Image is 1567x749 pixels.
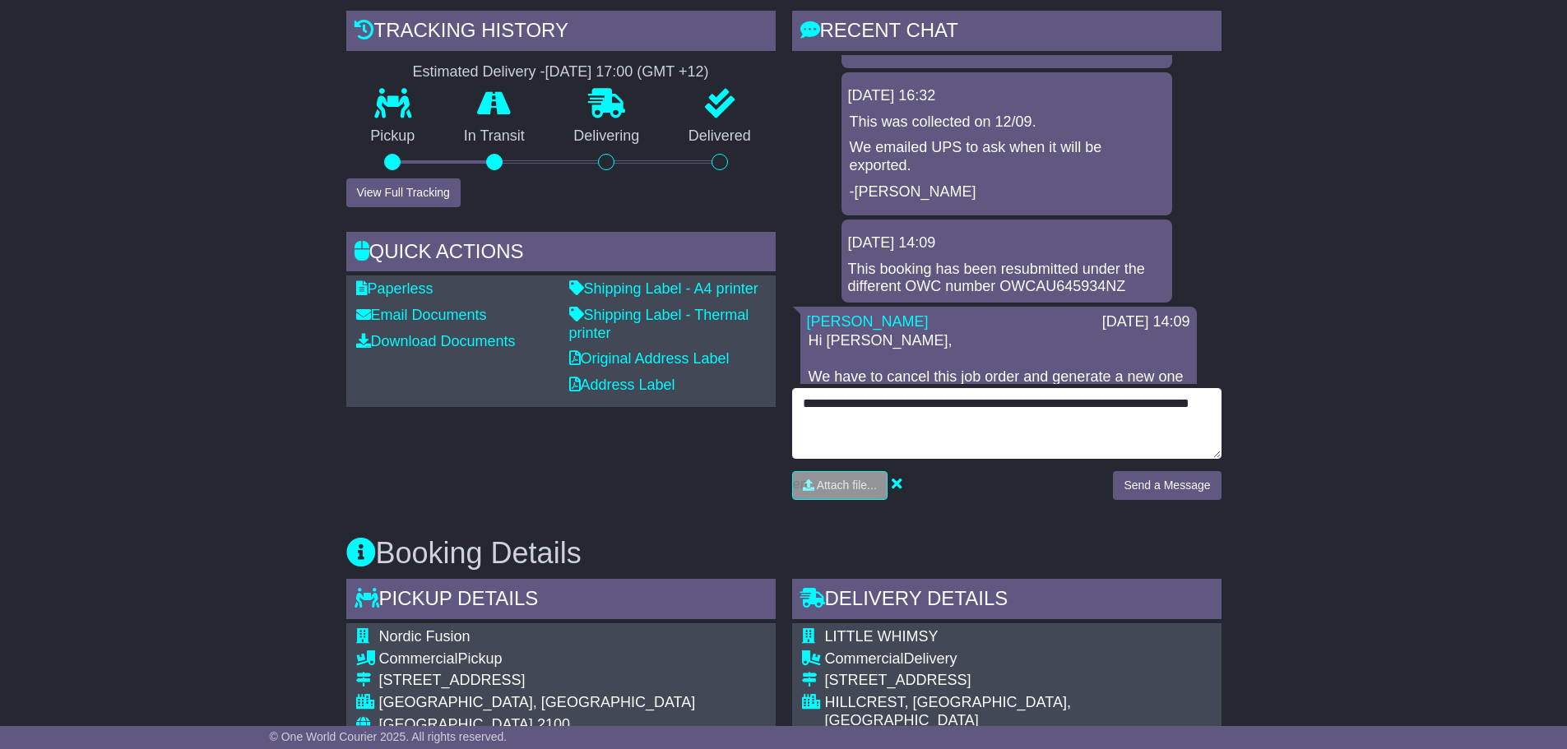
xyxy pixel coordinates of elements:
[379,672,696,690] div: [STREET_ADDRESS]
[825,650,1212,668] div: Delivery
[848,87,1166,105] div: [DATE] 16:32
[379,628,471,645] span: Nordic Fusion
[850,183,1164,201] p: -[PERSON_NAME]
[809,332,1189,474] p: Hi [PERSON_NAME], We have to cancel this job order and generate a new one to amend the value. I w...
[270,730,508,743] span: © One World Courier 2025. All rights reserved.
[545,63,709,81] div: [DATE] 17:00 (GMT +12)
[569,280,758,297] a: Shipping Label - A4 printer
[850,113,1164,132] p: This was collected on 12/09.
[346,127,440,146] p: Pickup
[549,127,665,146] p: Delivering
[664,127,776,146] p: Delivered
[379,716,533,733] span: [GEOGRAPHIC_DATA]
[379,694,696,712] div: [GEOGRAPHIC_DATA], [GEOGRAPHIC_DATA]
[356,307,487,323] a: Email Documents
[346,579,776,623] div: Pickup Details
[1102,313,1190,331] div: [DATE] 14:09
[825,672,1212,690] div: [STREET_ADDRESS]
[1113,471,1221,500] button: Send a Message
[792,579,1222,623] div: Delivery Details
[850,139,1164,174] p: We emailed UPS to ask when it will be exported.
[346,63,776,81] div: Estimated Delivery -
[346,11,776,55] div: Tracking history
[379,650,458,667] span: Commercial
[569,377,675,393] a: Address Label
[825,650,904,667] span: Commercial
[825,628,939,645] span: LITTLE WHIMSY
[825,694,1212,729] div: HILLCREST, [GEOGRAPHIC_DATA], [GEOGRAPHIC_DATA]
[379,650,696,668] div: Pickup
[848,261,1166,296] div: This booking has been resubmitted under the different OWC number OWCAU645934NZ
[792,11,1222,55] div: RECENT CHAT
[356,333,516,349] a: Download Documents
[346,178,461,207] button: View Full Tracking
[439,127,549,146] p: In Transit
[346,232,776,276] div: Quick Actions
[356,280,433,297] a: Paperless
[848,234,1166,252] div: [DATE] 14:09
[569,307,749,341] a: Shipping Label - Thermal printer
[537,716,570,733] span: 2100
[346,537,1222,570] h3: Booking Details
[807,313,929,330] a: [PERSON_NAME]
[569,350,730,367] a: Original Address Label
